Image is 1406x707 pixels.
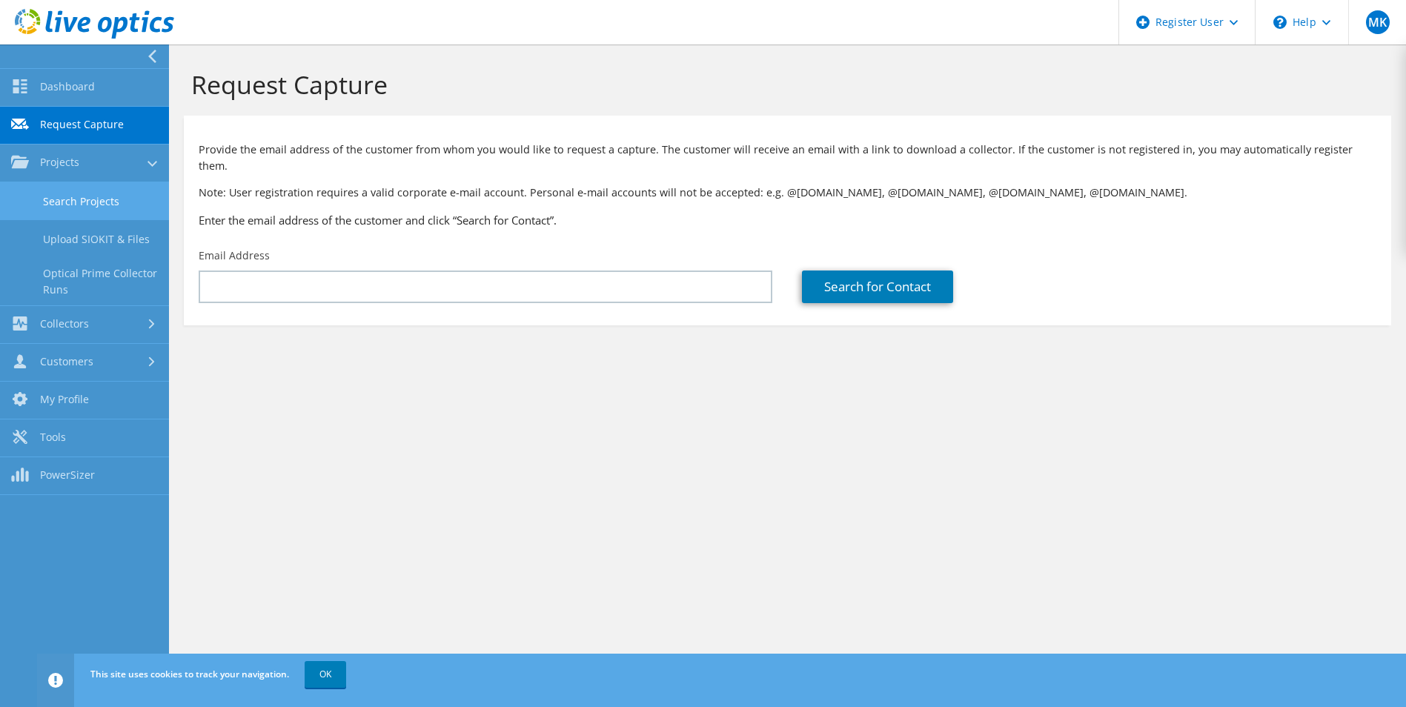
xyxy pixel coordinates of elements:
span: This site uses cookies to track your navigation. [90,668,289,680]
h3: Enter the email address of the customer and click “Search for Contact”. [199,212,1376,228]
h1: Request Capture [191,69,1376,100]
p: Provide the email address of the customer from whom you would like to request a capture. The cust... [199,142,1376,174]
a: OK [305,661,346,688]
span: MK [1366,10,1390,34]
label: Email Address [199,248,270,263]
p: Note: User registration requires a valid corporate e-mail account. Personal e-mail accounts will ... [199,185,1376,201]
a: Search for Contact [802,270,953,303]
svg: \n [1273,16,1287,29]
